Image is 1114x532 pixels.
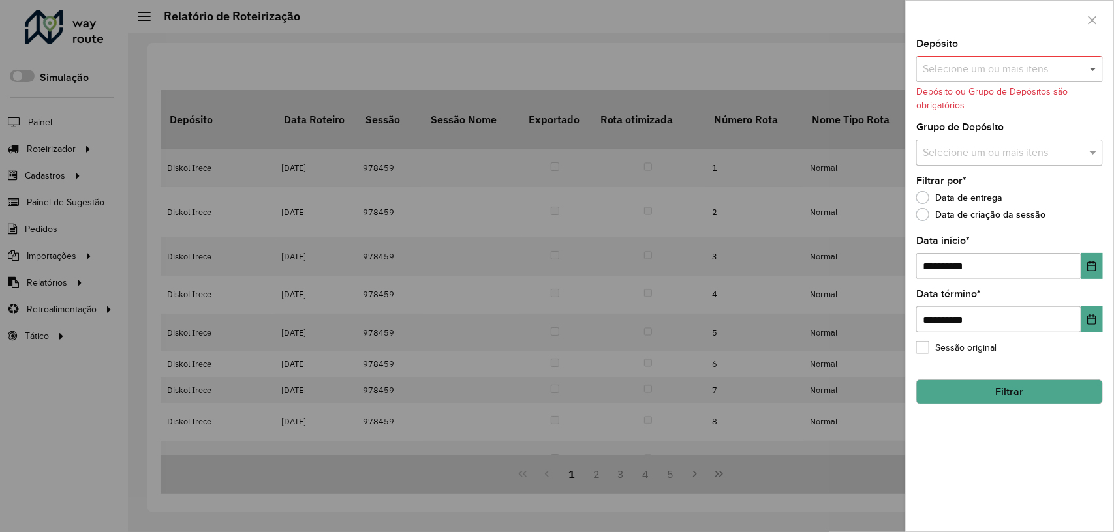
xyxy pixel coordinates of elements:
label: Depósito [916,36,958,52]
button: Choose Date [1081,253,1103,279]
label: Data início [916,233,970,248]
label: Data de criação da sessão [916,208,1045,221]
label: Data de entrega [916,191,1002,204]
label: Data término [916,286,981,302]
label: Grupo de Depósito [916,119,1004,135]
label: Sessão original [916,341,997,355]
button: Filtrar [916,379,1103,404]
label: Filtrar por [916,173,967,188]
button: Choose Date [1081,306,1103,332]
formly-validation-message: Depósito ou Grupo de Depósitos são obrigatórios [916,87,1068,110]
